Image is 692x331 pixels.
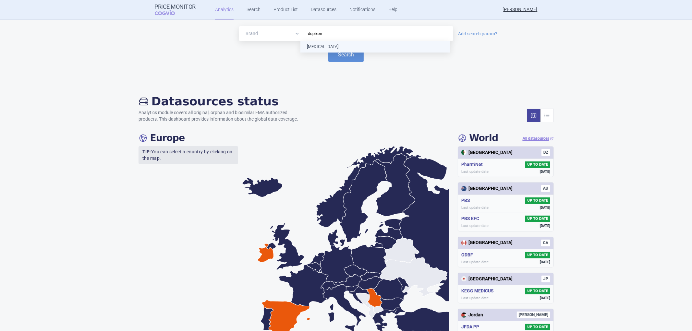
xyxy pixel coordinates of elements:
img: Japan [461,276,467,281]
span: [DATE] [540,260,550,265]
span: UP TO DATE [525,324,550,330]
span: UP TO DATE [525,288,550,294]
img: Jordan [461,313,467,318]
span: CA [541,240,550,246]
a: Price MonitorCOGVIO [155,4,196,16]
span: UP TO DATE [525,197,550,204]
a: Add search param? [458,31,497,36]
span: Last update date: [461,296,490,301]
span: Last update date: [461,223,490,228]
a: All datasources [523,136,554,141]
h5: PBS EFC [461,216,482,222]
img: Algeria [461,150,467,155]
p: You can select a country by clicking on the map. [139,146,238,164]
h5: ODBF [461,252,476,258]
img: Canada [461,240,467,245]
button: Search [328,47,364,62]
div: [GEOGRAPHIC_DATA] [461,149,513,156]
span: [PERSON_NAME] [517,312,550,318]
h5: JFDA PP [461,324,482,330]
img: Australia [461,186,467,191]
span: [DATE] [540,169,550,174]
span: COGVIO [155,10,184,15]
h5: Pharm'Net [461,161,485,168]
h5: PBS [461,197,473,204]
li: [MEDICAL_DATA] [300,41,450,53]
span: UP TO DATE [525,252,550,258]
span: UP TO DATE [525,161,550,168]
span: JP [541,276,550,282]
span: [DATE] [540,223,550,228]
h2: Datasources status [139,94,305,108]
span: Last update date: [461,205,490,210]
div: [GEOGRAPHIC_DATA] [461,240,513,246]
div: [GEOGRAPHIC_DATA] [461,185,513,192]
div: Jordan [461,312,483,318]
strong: TIP: [142,149,151,154]
h4: World [458,133,498,144]
span: AU [541,185,550,192]
h5: KEGG MEDICUS [461,288,496,294]
span: UP TO DATE [525,216,550,222]
h4: Europe [139,133,185,144]
div: [GEOGRAPHIC_DATA] [461,276,513,282]
p: Analytics module covers all original, orphan and biosimilar EMA authorized products. This dashboa... [139,110,305,122]
span: [DATE] [540,296,550,301]
span: Last update date: [461,260,490,265]
span: DZ [541,149,550,156]
strong: Price Monitor [155,4,196,10]
span: [DATE] [540,205,550,210]
span: Last update date: [461,169,490,174]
